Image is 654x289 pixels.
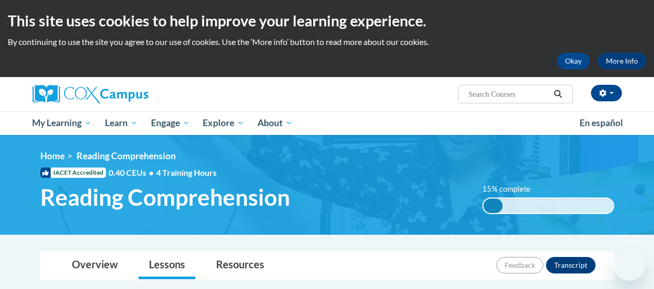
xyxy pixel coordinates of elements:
div: Main menu [25,111,630,135]
iframe: Button to launch messaging window [613,248,646,281]
a: Engage [144,111,196,135]
span: 0.40 CEUs [109,167,156,178]
button: Account Settings [591,85,622,101]
h2: This site uses cookies to help improve your learning experience. [8,10,646,31]
button: Okay [557,53,590,69]
label: 15% complete [482,184,542,195]
a: My Learning [26,111,99,135]
span: Explore [203,117,244,129]
a: More Info [598,53,646,69]
span: IACET Accredited [40,168,106,178]
a: Explore [196,111,251,135]
span: About [257,117,293,129]
span: Engage [151,117,190,129]
button: Search [550,88,566,100]
a: Learn [98,111,144,135]
a: Home [40,150,65,161]
span: My Learning [32,117,92,129]
span: Reading Comprehension [40,184,290,211]
a: Overview [62,252,128,279]
a: Cox Campus [33,85,219,103]
span: Reading Comprehension [77,150,176,161]
span: 4 Training Hours [156,168,217,177]
a: About [251,111,299,135]
div: 15% complete [483,199,503,213]
a: Resources [206,252,275,279]
span: En español [580,117,623,128]
a: Lessons [139,252,195,279]
button: Transcript [546,257,596,273]
span: • [149,168,154,177]
a: En español [573,112,630,134]
p: By continuing to use the site you agree to our use of cookies. Use the ‘More info’ button to read... [8,36,646,48]
img: Cox Campus [33,85,148,103]
button: Feedback [496,257,543,273]
input: Search Courses [467,88,550,100]
span: Learn [105,117,138,129]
